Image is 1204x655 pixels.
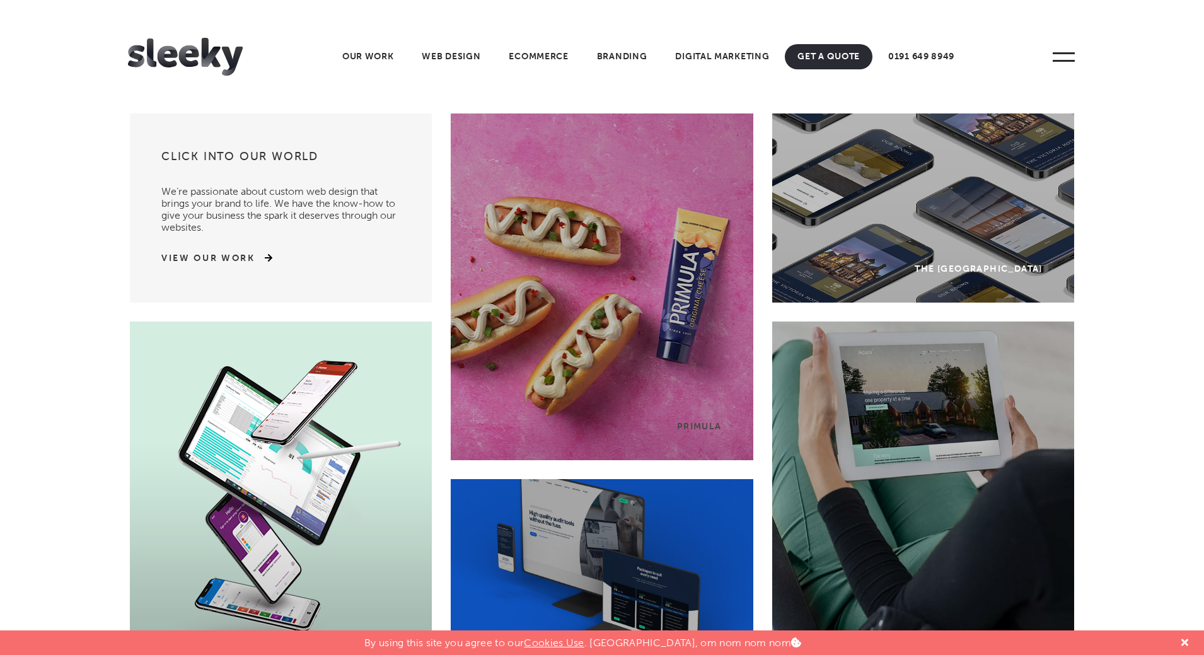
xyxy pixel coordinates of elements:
[876,44,967,69] a: 0191 649 8949
[496,44,581,69] a: Ecommerce
[971,629,1043,640] div: Acura Living
[663,44,782,69] a: Digital Marketing
[409,44,493,69] a: Web Design
[161,149,400,173] h3: Click into our world
[645,629,721,640] div: My Audit Spot
[364,630,801,649] p: By using this site you agree to our . [GEOGRAPHIC_DATA], om nom nom nom
[128,38,243,76] img: Sleeky Web Design Newcastle
[330,44,407,69] a: Our Work
[915,264,1042,274] div: The [GEOGRAPHIC_DATA]
[255,253,272,262] img: arrow
[306,629,400,640] div: SR1 Development
[451,113,753,460] a: Primula
[161,252,255,265] a: View Our Work
[524,637,584,649] a: Cookies Use
[677,421,722,432] div: Primula
[772,113,1074,303] a: The [GEOGRAPHIC_DATA]
[584,44,660,69] a: Branding
[785,44,872,69] a: Get A Quote
[161,173,400,233] p: We’re passionate about custom web design that brings your brand to life. We have the know-how to ...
